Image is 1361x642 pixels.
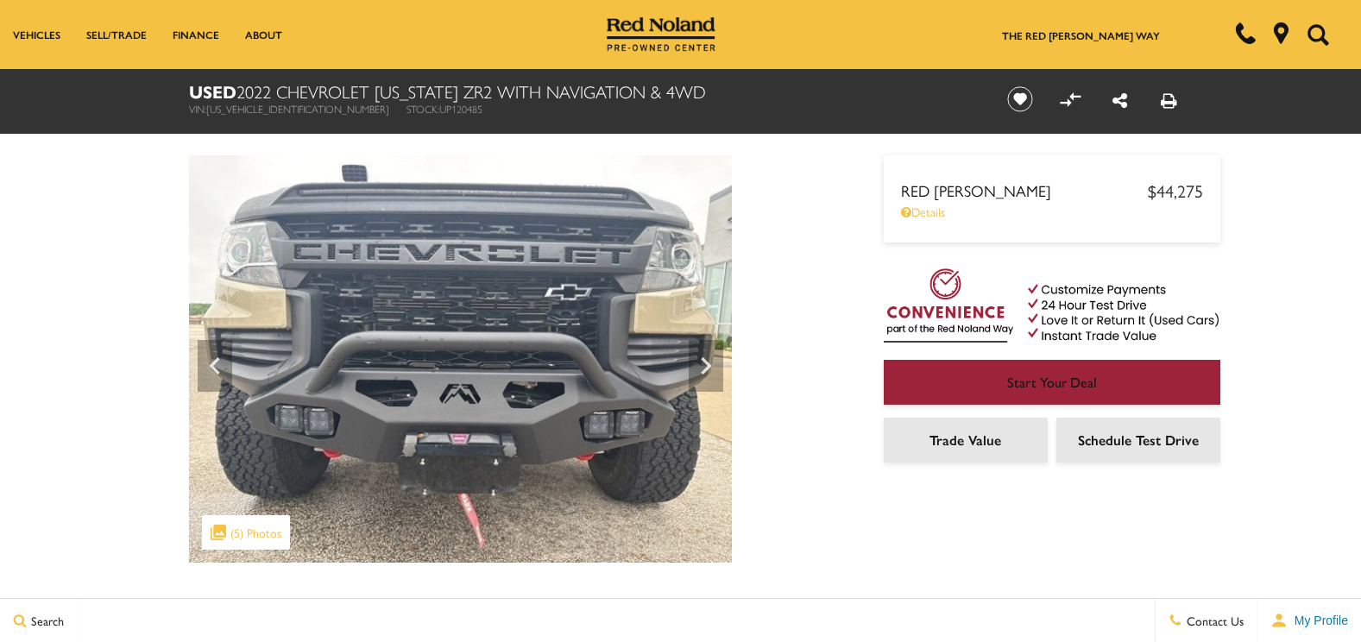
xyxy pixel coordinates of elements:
[27,612,64,629] span: Search
[901,203,1203,220] a: Details
[439,101,482,116] span: UP120485
[901,179,1148,201] span: Red [PERSON_NAME]
[189,101,206,116] span: VIN:
[1301,1,1335,68] button: Open the search field
[1148,178,1203,203] span: $44,275
[189,79,236,104] strong: Used
[406,101,439,116] span: Stock:
[1112,87,1127,112] a: Share this Used 2022 Chevrolet Colorado ZR2 With Navigation & 4WD
[1288,614,1348,627] span: My Profile
[189,155,732,563] img: Used 2022 Sand Dune Metallic Chevrolet ZR2 image 1
[189,82,979,101] h1: 2022 Chevrolet [US_STATE] ZR2 With Navigation & 4WD
[607,23,715,41] a: Red Noland Pre-Owned
[929,430,1001,450] span: Trade Value
[1056,418,1220,463] a: Schedule Test Drive
[1182,612,1244,629] span: Contact Us
[901,178,1203,203] a: Red [PERSON_NAME] $44,275
[884,418,1048,463] a: Trade Value
[206,101,389,116] span: [US_VEHICLE_IDENTIFICATION_NUMBER]
[1161,87,1177,112] a: Print this Used 2022 Chevrolet Colorado ZR2 With Navigation & 4WD
[1078,430,1199,450] span: Schedule Test Drive
[202,515,290,550] div: (5) Photos
[607,17,715,52] img: Red Noland Pre-Owned
[1007,372,1097,392] span: Start Your Deal
[1002,28,1160,43] a: The Red [PERSON_NAME] Way
[1001,85,1039,113] button: Save vehicle
[884,360,1220,405] a: Start Your Deal
[1257,599,1361,642] button: user-profile-menu
[1057,86,1083,112] button: Compare vehicle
